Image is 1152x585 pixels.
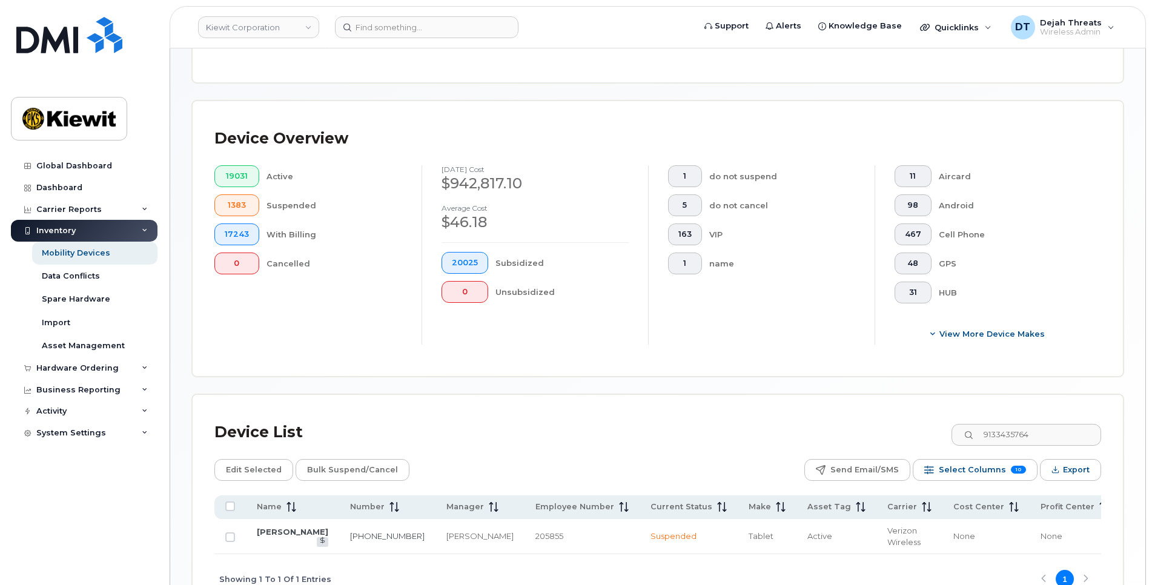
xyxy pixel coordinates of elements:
[317,537,328,546] a: View Last Bill
[495,252,629,274] div: Subsidized
[650,531,697,541] span: Suspended
[895,253,932,274] button: 48
[442,212,629,233] div: $46.18
[668,194,702,216] button: 5
[198,16,319,38] a: Kiewit Corporation
[905,200,921,210] span: 98
[912,15,1000,39] div: Quicklinks
[895,282,932,303] button: 31
[266,223,403,245] div: With Billing
[266,194,403,216] div: Suspended
[650,501,712,512] span: Current Status
[442,165,629,173] h4: [DATE] cost
[535,531,563,541] span: 205855
[214,123,348,154] div: Device Overview
[887,501,917,512] span: Carrier
[1041,531,1062,541] span: None
[952,424,1101,446] input: Search Device List ...
[807,501,851,512] span: Asset Tag
[709,194,856,216] div: do not cancel
[953,531,975,541] span: None
[442,281,488,303] button: 0
[257,501,282,512] span: Name
[913,459,1038,481] button: Select Columns 10
[939,165,1082,187] div: Aircard
[678,200,692,210] span: 5
[350,501,385,512] span: Number
[807,531,832,541] span: Active
[225,259,249,268] span: 0
[226,461,282,479] span: Edit Selected
[495,281,629,303] div: Unsubsidized
[1099,532,1143,576] iframe: Messenger Launcher
[214,417,303,448] div: Device List
[446,501,484,512] span: Manager
[668,253,702,274] button: 1
[350,531,425,541] a: [PHONE_NUMBER]
[709,165,856,187] div: do not suspend
[939,253,1082,274] div: GPS
[829,20,902,32] span: Knowledge Base
[1041,501,1094,512] span: Profit Center
[266,253,403,274] div: Cancelled
[266,165,403,187] div: Active
[939,328,1045,340] span: View More Device Makes
[335,16,518,38] input: Find something...
[715,20,749,32] span: Support
[804,459,910,481] button: Send Email/SMS
[895,165,932,187] button: 11
[446,530,514,542] div: [PERSON_NAME]
[696,14,757,38] a: Support
[810,14,910,38] a: Knowledge Base
[307,461,398,479] span: Bulk Suspend/Cancel
[935,22,979,32] span: Quicklinks
[1040,27,1102,37] span: Wireless Admin
[905,230,921,239] span: 467
[939,194,1082,216] div: Android
[214,194,259,216] button: 1383
[442,173,629,194] div: $942,817.10
[1040,459,1101,481] button: Export
[905,171,921,181] span: 11
[214,165,259,187] button: 19031
[757,14,810,38] a: Alerts
[296,459,409,481] button: Bulk Suspend/Cancel
[257,527,328,537] a: [PERSON_NAME]
[895,323,1082,345] button: View More Device Makes
[668,165,702,187] button: 1
[678,171,692,181] span: 1
[830,461,899,479] span: Send Email/SMS
[939,461,1006,479] span: Select Columns
[1015,20,1030,35] span: DT
[225,171,249,181] span: 19031
[214,253,259,274] button: 0
[749,531,773,541] span: Tablet
[1063,461,1090,479] span: Export
[709,253,856,274] div: name
[905,259,921,268] span: 48
[225,200,249,210] span: 1383
[776,20,801,32] span: Alerts
[225,230,249,239] span: 17243
[214,459,293,481] button: Edit Selected
[895,194,932,216] button: 98
[749,501,771,512] span: Make
[1002,15,1123,39] div: Dejah Threats
[709,223,856,245] div: VIP
[452,258,478,268] span: 20025
[953,501,1004,512] span: Cost Center
[452,287,478,297] span: 0
[1011,466,1026,474] span: 10
[939,282,1082,303] div: HUB
[668,223,702,245] button: 163
[895,223,932,245] button: 467
[442,204,629,212] h4: Average cost
[1040,18,1102,27] span: Dejah Threats
[678,259,692,268] span: 1
[905,288,921,297] span: 31
[939,223,1082,245] div: Cell Phone
[678,230,692,239] span: 163
[887,526,921,547] span: Verizon Wireless
[535,501,614,512] span: Employee Number
[442,252,488,274] button: 20025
